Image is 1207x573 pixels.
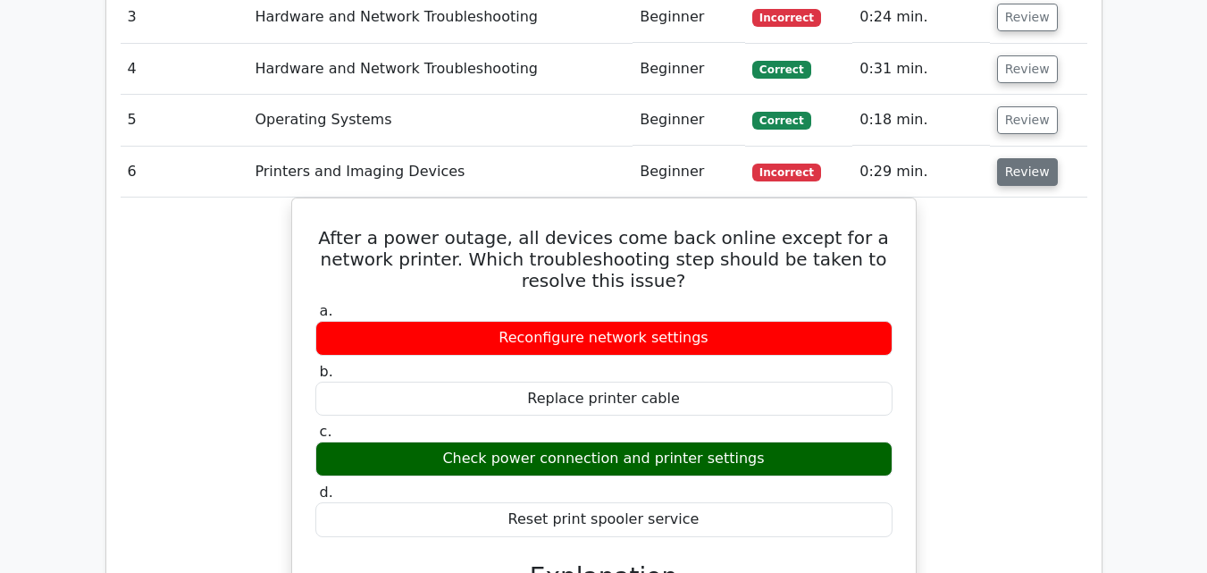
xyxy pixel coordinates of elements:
[852,95,989,146] td: 0:18 min.
[997,4,1058,31] button: Review
[247,44,633,95] td: Hardware and Network Troubleshooting
[997,158,1058,186] button: Review
[752,9,821,27] span: Incorrect
[315,321,893,356] div: Reconfigure network settings
[752,112,810,130] span: Correct
[121,147,248,198] td: 6
[852,44,989,95] td: 0:31 min.
[852,147,989,198] td: 0:29 min.
[633,147,745,198] td: Beginner
[320,302,333,319] span: a.
[121,95,248,146] td: 5
[315,442,893,476] div: Check power connection and printer settings
[633,95,745,146] td: Beginner
[752,164,821,181] span: Incorrect
[315,382,893,417] div: Replace printer cable
[320,484,333,501] span: d.
[997,106,1058,134] button: Review
[997,55,1058,83] button: Review
[320,423,332,440] span: c.
[121,44,248,95] td: 4
[633,44,745,95] td: Beginner
[315,502,893,537] div: Reset print spooler service
[314,227,894,291] h5: After a power outage, all devices come back online except for a network printer. Which troublesho...
[247,147,633,198] td: Printers and Imaging Devices
[247,95,633,146] td: Operating Systems
[752,61,810,79] span: Correct
[320,363,333,380] span: b.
